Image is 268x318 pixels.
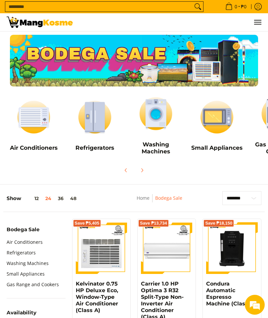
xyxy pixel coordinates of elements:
img: Bodega Sale l Mang Kosme: Cost-Efficient &amp; Quality Home Appliances [7,17,73,28]
button: Menu [253,13,261,31]
a: Refrigerators Refrigerators [67,97,122,156]
span: Bodega Sale [7,227,40,232]
a: Home [137,195,150,201]
img: Washing Machines [129,93,183,134]
nav: Breadcrumbs [115,194,203,209]
img: Small Appliances [190,97,244,137]
summary: Open [7,227,40,237]
span: • [223,3,248,10]
button: Search [193,2,203,12]
a: Kelvinator 0.75 HP Deluxe Eco, Window-Type Air Conditioner (Class A) [76,281,118,313]
img: Carrier 1.0 HP Optima 3 R32 Split-Type Non-Inverter Air Conditioner (Class A) [141,222,192,274]
a: Small Appliances Small Appliances [190,97,244,156]
h5: Refrigerators [67,144,122,151]
button: 24 [42,196,55,201]
ul: Customer Navigation [79,13,261,31]
nav: Main Menu [79,13,261,31]
span: 0 [234,4,238,9]
a: Condura Automatic Espresso Machine (Class A) [206,281,256,307]
button: 12 [21,196,42,201]
button: 36 [55,196,67,201]
a: Gas Range and Cookers [7,279,59,290]
h5: Small Appliances [190,144,244,151]
h5: Air Conditioners [7,144,61,151]
span: Save ₱5,405 [75,221,100,225]
img: Refrigerators [67,97,122,137]
a: Washing Machines [7,258,49,269]
h5: Show [7,195,80,202]
span: Save ₱18,150 [205,221,232,225]
span: ₱0 [240,4,247,9]
span: Availability [7,310,36,315]
a: Refrigerators [7,247,36,258]
button: Next [135,163,149,178]
span: Save ₱13,734 [140,221,167,225]
img: Condura Automatic Espresso Machine (Class A) [206,222,257,274]
a: Bodega Sale [155,195,182,201]
a: Air Conditioners [7,237,43,247]
h5: Washing Machines [129,141,183,155]
img: Kelvinator 0.75 HP Deluxe Eco, Window-Type Air Conditioner (Class A) [76,222,127,274]
a: Air Conditioners Air Conditioners [7,97,61,156]
a: Washing Machines Washing Machines [129,93,183,160]
a: Small Appliances [7,269,45,279]
button: Previous [119,163,133,178]
button: 48 [67,196,80,201]
img: Air Conditioners [7,97,61,137]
